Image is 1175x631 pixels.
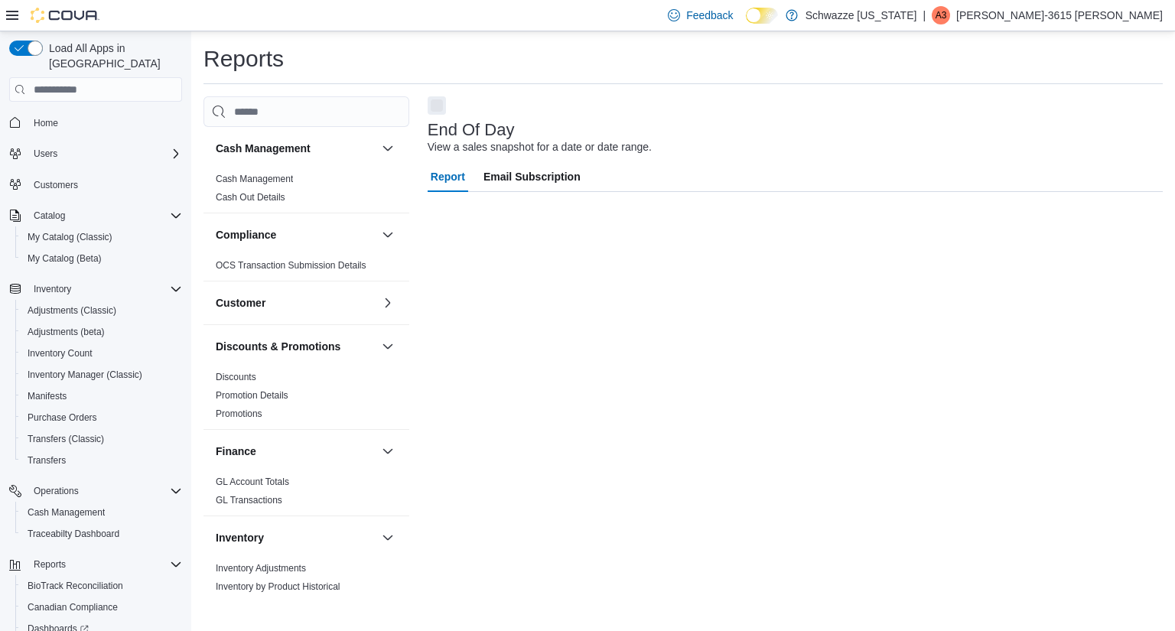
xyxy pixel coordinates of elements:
div: Adrianna-3615 Lerma [932,6,950,24]
h3: Cash Management [216,141,311,156]
span: Cash Management [28,506,105,519]
div: Cash Management [203,170,409,213]
span: A3 [936,6,947,24]
span: Customers [34,179,78,191]
span: Users [34,148,57,160]
span: Inventory Count [21,344,182,363]
p: Schwazze [US_STATE] [806,6,917,24]
span: Customers [28,175,182,194]
span: BioTrack Reconciliation [21,577,182,595]
a: Promotions [216,408,262,419]
button: BioTrack Reconciliation [15,575,188,597]
span: Catalog [28,207,182,225]
span: Report [431,161,465,192]
span: GL Account Totals [216,476,289,488]
span: Inventory Adjustments [216,562,306,574]
button: My Catalog (Beta) [15,248,188,269]
span: GL Transactions [216,494,282,506]
span: Canadian Compliance [21,598,182,616]
button: Users [3,143,188,164]
span: Manifests [21,387,182,405]
h3: End Of Day [428,121,515,139]
button: Transfers (Classic) [15,428,188,450]
span: Adjustments (beta) [28,326,105,338]
a: My Catalog (Classic) [21,228,119,246]
h3: Inventory [216,530,264,545]
span: Adjustments (Classic) [21,301,182,320]
button: Operations [28,482,85,500]
span: Inventory Count Details [216,599,311,611]
span: Inventory by Product Historical [216,581,340,593]
a: Purchase Orders [21,408,103,427]
button: Customers [3,174,188,196]
span: Users [28,145,182,163]
a: Manifests [21,387,73,405]
button: Discounts & Promotions [216,339,376,354]
input: Dark Mode [746,8,778,24]
span: Canadian Compliance [28,601,118,613]
span: Cash Management [216,173,293,185]
span: Inventory Count [28,347,93,359]
a: Discounts [216,372,256,382]
span: Feedback [686,8,733,23]
button: Purchase Orders [15,407,188,428]
a: Cash Management [21,503,111,522]
h3: Customer [216,295,265,311]
a: Canadian Compliance [21,598,124,616]
button: Inventory Manager (Classic) [15,364,188,385]
span: Transfers (Classic) [28,433,104,445]
div: Compliance [203,256,409,281]
span: Operations [34,485,79,497]
a: Customers [28,176,84,194]
h3: Compliance [216,227,276,242]
span: Operations [28,482,182,500]
span: Adjustments (beta) [21,323,182,341]
a: Inventory Count [21,344,99,363]
button: Home [3,111,188,133]
button: Users [28,145,63,163]
span: Inventory [28,280,182,298]
a: GL Account Totals [216,477,289,487]
a: Adjustments (Classic) [21,301,122,320]
button: Adjustments (beta) [15,321,188,343]
a: Promotion Details [216,390,288,401]
span: Manifests [28,390,67,402]
a: My Catalog (Beta) [21,249,108,268]
button: Finance [216,444,376,459]
a: GL Transactions [216,495,282,506]
button: Inventory [379,529,397,547]
h3: Discounts & Promotions [216,339,340,354]
button: Customer [216,295,376,311]
button: My Catalog (Classic) [15,226,188,248]
button: Inventory [28,280,77,298]
span: Purchase Orders [21,408,182,427]
a: Cash Management [216,174,293,184]
a: BioTrack Reconciliation [21,577,129,595]
button: Reports [3,554,188,575]
button: Next [428,96,446,115]
span: Reports [28,555,182,574]
button: Catalog [28,207,71,225]
button: Adjustments (Classic) [15,300,188,321]
button: Compliance [216,227,376,242]
span: Purchase Orders [28,411,97,424]
button: Manifests [15,385,188,407]
p: | [923,6,926,24]
h1: Reports [203,44,284,74]
div: Discounts & Promotions [203,368,409,429]
div: View a sales snapshot for a date or date range. [428,139,652,155]
button: Inventory [3,278,188,300]
span: Email Subscription [483,161,581,192]
a: Home [28,114,64,132]
h3: Finance [216,444,256,459]
a: Adjustments (beta) [21,323,111,341]
span: Home [34,117,58,129]
a: Inventory by Product Historical [216,581,340,592]
button: Cash Management [15,502,188,523]
button: Catalog [3,205,188,226]
span: Inventory Manager (Classic) [28,369,142,381]
a: Inventory Adjustments [216,563,306,574]
a: Transfers (Classic) [21,430,110,448]
a: Cash Out Details [216,192,285,203]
